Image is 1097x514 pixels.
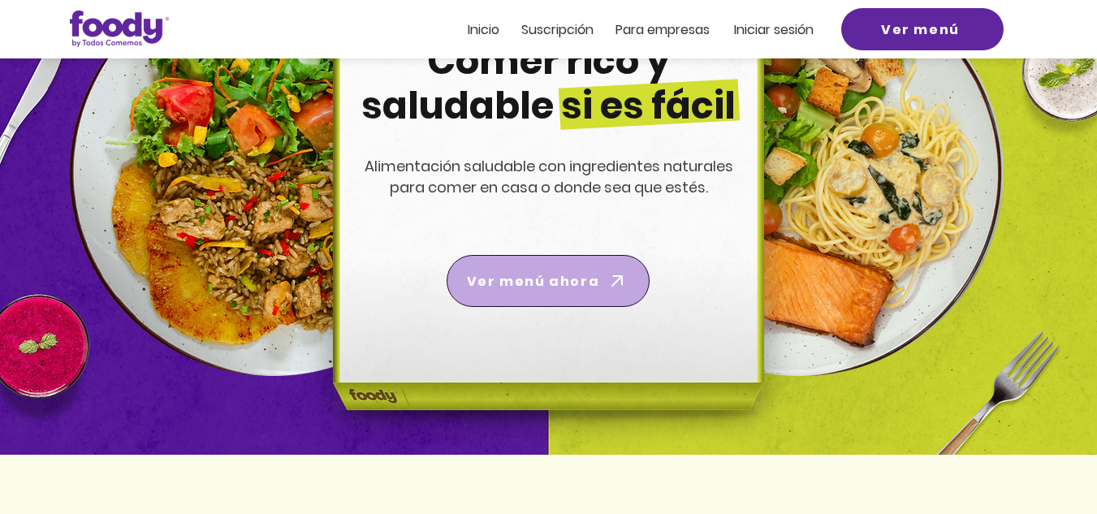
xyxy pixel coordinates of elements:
[361,35,736,132] span: Comer rico y saludable si es fácil
[615,20,631,39] span: Pa
[70,11,169,47] img: Logo_Foody V2.0.0 (3).png
[631,20,710,39] span: ra empresas
[365,156,733,197] span: Alimentación saludable con ingredientes naturales para comer en casa o donde sea que estés.
[521,23,594,37] a: Suscripción
[468,20,499,39] span: Inicio
[881,19,960,40] span: Ver menú
[841,8,1004,50] a: Ver menú
[615,23,710,37] a: Para empresas
[734,23,814,37] a: Iniciar sesión
[447,255,650,307] a: Ver menú ahora
[467,271,599,292] span: Ver menú ahora
[468,23,499,37] a: Inicio
[734,20,814,39] span: Iniciar sesión
[521,20,594,39] span: Suscripción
